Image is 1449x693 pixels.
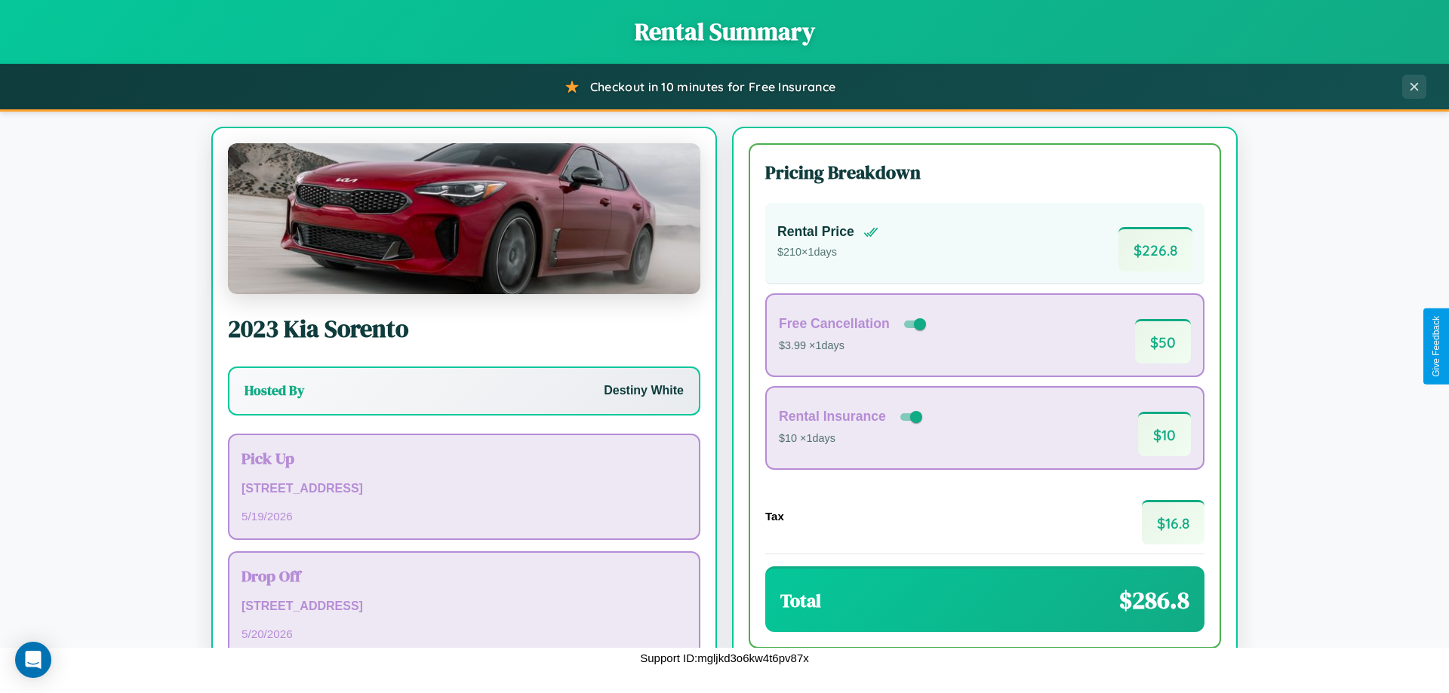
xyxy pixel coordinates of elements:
p: 5 / 20 / 2026 [241,624,687,644]
p: $ 210 × 1 days [777,243,878,262]
h3: Pick Up [241,447,687,469]
h4: Tax [765,510,784,523]
p: Destiny White [604,380,684,402]
div: Open Intercom Messenger [15,642,51,678]
h2: 2023 Kia Sorento [228,312,700,345]
h3: Hosted By [245,382,304,400]
h1: Rental Summary [15,15,1434,48]
h4: Rental Insurance [779,409,886,425]
span: $ 286.8 [1119,584,1189,617]
h4: Free Cancellation [779,316,890,332]
p: $10 × 1 days [779,429,925,449]
p: [STREET_ADDRESS] [241,478,687,500]
div: Give Feedback [1431,316,1441,377]
h3: Total [780,588,821,613]
img: Kia Sorento [228,143,700,294]
h3: Pricing Breakdown [765,160,1204,185]
h3: Drop Off [241,565,687,587]
p: [STREET_ADDRESS] [241,596,687,618]
p: $3.99 × 1 days [779,336,929,356]
span: Checkout in 10 minutes for Free Insurance [590,79,835,94]
p: 5 / 19 / 2026 [241,506,687,526]
h4: Rental Price [777,224,854,240]
span: $ 50 [1135,319,1191,363]
span: $ 16.8 [1142,500,1204,544]
span: $ 10 [1138,412,1191,456]
p: Support ID: mgljkd3o6kw4t6pv87x [640,648,808,668]
span: $ 226.8 [1118,227,1192,271]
